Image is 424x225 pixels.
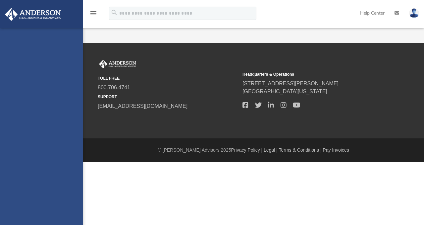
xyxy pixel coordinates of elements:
[279,147,322,153] a: Terms & Conditions |
[264,147,278,153] a: Legal |
[409,8,419,18] img: User Pic
[242,81,339,86] a: [STREET_ADDRESS][PERSON_NAME]
[111,9,118,16] i: search
[89,9,97,17] i: menu
[98,85,130,90] a: 800.706.4741
[98,103,187,109] a: [EMAIL_ADDRESS][DOMAIN_NAME]
[323,147,349,153] a: Pay Invoices
[242,89,327,94] a: [GEOGRAPHIC_DATA][US_STATE]
[242,71,383,77] small: Headquarters & Operations
[89,13,97,17] a: menu
[231,147,263,153] a: Privacy Policy |
[83,147,424,154] div: © [PERSON_NAME] Advisors 2025
[98,60,137,68] img: Anderson Advisors Platinum Portal
[98,94,238,100] small: SUPPORT
[3,8,63,21] img: Anderson Advisors Platinum Portal
[98,75,238,81] small: TOLL FREE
